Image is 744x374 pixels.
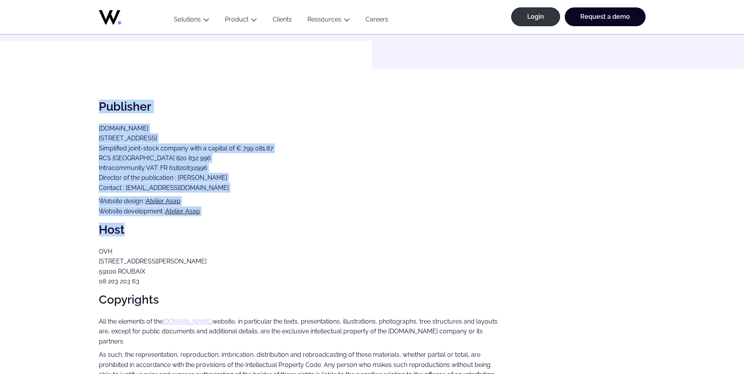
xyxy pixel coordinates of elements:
[166,16,217,26] button: Solutions
[163,318,212,325] a: [DOMAIN_NAME]
[225,16,248,23] a: Product
[217,16,265,26] button: Product
[99,317,499,346] p: All the elements of the website, in particular the texts, presentations, illustrations, photograp...
[99,100,151,113] strong: Publisher
[165,208,200,215] a: Atelier Asap
[99,123,499,193] p: [DOMAIN_NAME] [STREET_ADDRESS] Simplified joint-stock company with a capital of € 799 081.87 RCS ...
[265,16,300,26] a: Clients
[99,247,499,286] p: OVH [STREET_ADDRESS][PERSON_NAME] 59100 ROUBAIX 08 203 203 63
[358,16,396,26] a: Careers
[99,293,159,306] strong: Copyrights
[692,322,733,363] iframe: Chatbot
[99,196,499,216] p: Website design : Website development :
[146,197,180,205] a: Atelier Asap
[565,7,646,26] a: Request a demo
[307,16,341,23] a: Ressources
[511,7,560,26] a: Login
[300,16,358,26] button: Ressources
[99,223,125,236] strong: Host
